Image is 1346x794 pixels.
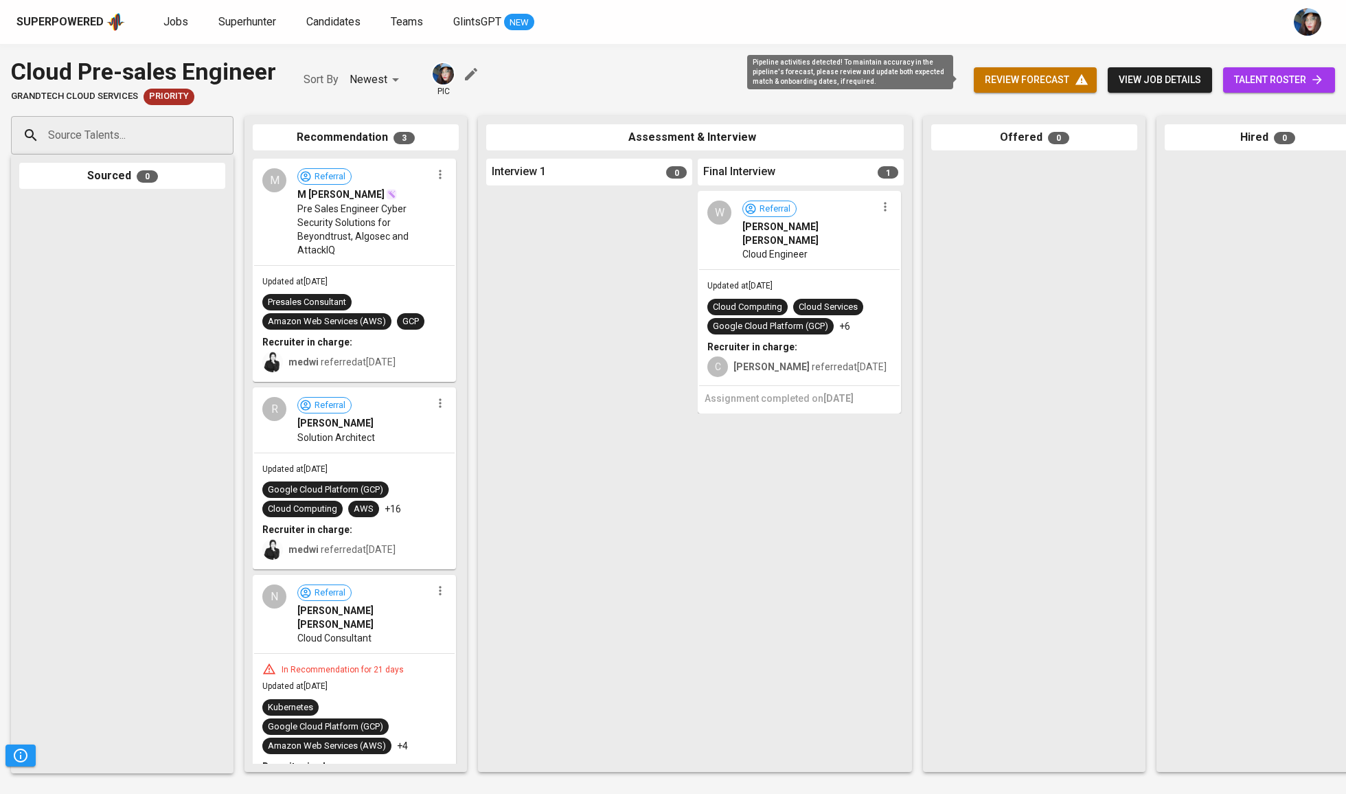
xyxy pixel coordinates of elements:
div: Google Cloud Platform (GCP) [268,721,383,734]
span: Pre Sales Engineer Cyber Security Solutions for Beyondtrust, Algosec and AttackIQ [297,202,431,257]
span: Solution Architect [297,431,375,444]
div: Superpowered [16,14,104,30]
span: Cloud Consultant [297,631,372,645]
span: 1 [878,166,898,179]
b: medwi [288,356,319,367]
span: referred at [DATE] [288,544,396,555]
span: Priority [144,90,194,103]
div: Cloud Computing [268,503,337,516]
span: referred at [DATE] [733,361,887,372]
b: Recruiter in charge: [707,341,797,352]
div: Newest [350,67,404,93]
div: C [707,356,728,377]
a: Jobs [163,14,191,31]
b: Recruiter in charge: [262,761,352,772]
p: +4 [397,739,408,753]
img: diazagista@glints.com [1294,8,1321,36]
span: Final Interview [703,164,775,180]
a: Candidates [306,14,363,31]
b: Recruiter in charge: [262,337,352,348]
div: Cloud Computing [713,301,782,314]
span: Updated at [DATE] [262,464,328,474]
div: Amazon Web Services (AWS) [268,315,386,328]
div: Cloud Services [799,301,858,314]
span: Referral [309,170,351,183]
div: Kubernetes [268,701,313,714]
span: 0 [1048,132,1069,144]
button: Pipeline Triggers [5,745,36,767]
span: Cloud Engineer [742,247,808,261]
div: Job Order Reopened [144,89,194,105]
div: Offered [931,124,1137,151]
b: Recruiter in charge: [262,524,352,535]
span: M [PERSON_NAME] [297,188,385,201]
span: referred at [DATE] [288,356,396,367]
span: Teams [391,15,423,28]
span: [DATE] [823,393,854,404]
span: 3 [393,132,415,144]
span: Updated at [DATE] [262,277,328,286]
div: Assessment & Interview [486,124,904,151]
span: Updated at [DATE] [262,681,328,691]
div: Cloud Pre-sales Engineer [11,55,276,89]
div: Google Cloud Platform (GCP) [713,320,828,333]
p: Sort By [304,71,339,88]
div: N [262,585,286,609]
b: medwi [288,544,319,555]
button: Open [226,134,229,137]
div: Google Cloud Platform (GCP) [268,484,383,497]
div: R [262,397,286,421]
img: medwi@glints.com [262,539,283,560]
span: [PERSON_NAME] [297,416,374,430]
span: GlintsGPT [453,15,501,28]
div: Amazon Web Services (AWS) [268,740,386,753]
img: medwi@glints.com [262,352,283,372]
a: GlintsGPT NEW [453,14,534,31]
a: talent roster [1223,67,1335,93]
span: view job details [1119,71,1201,89]
img: diazagista@glints.com [433,63,454,84]
span: [PERSON_NAME] [PERSON_NAME] [742,220,876,247]
p: Newest [350,71,387,88]
button: review forecast [974,67,1097,93]
a: Superpoweredapp logo [16,12,125,32]
a: Teams [391,14,426,31]
div: pic [431,62,455,98]
span: review forecast [985,71,1086,89]
span: 0 [1274,132,1295,144]
span: Referral [309,587,351,600]
span: Superhunter [218,15,276,28]
div: AWS [354,503,374,516]
p: +16 [385,502,401,516]
div: WReferral[PERSON_NAME] [PERSON_NAME]Cloud EngineerUpdated at[DATE]Cloud ComputingCloud ServicesGo... [698,191,901,413]
div: RReferral[PERSON_NAME]Solution ArchitectUpdated at[DATE]Google Cloud Platform (GCP)Cloud Computin... [253,387,456,569]
div: Presales Consultant [268,296,346,309]
div: W [707,201,731,225]
div: Sourced [19,163,225,190]
span: Referral [754,203,796,216]
span: talent roster [1234,71,1324,89]
span: Candidates [306,15,361,28]
b: [PERSON_NAME] [733,361,810,372]
div: Recommendation [253,124,459,151]
div: In Recommendation for 21 days [276,664,409,676]
span: Jobs [163,15,188,28]
div: MReferralM [PERSON_NAME]Pre Sales Engineer Cyber Security Solutions for Beyondtrust, Algosec and ... [253,159,456,382]
button: view job details [1108,67,1212,93]
span: Updated at [DATE] [707,281,773,291]
span: Interview 1 [492,164,546,180]
a: Superhunter [218,14,279,31]
img: magic_wand.svg [386,189,397,200]
p: +6 [839,319,850,333]
span: 0 [137,170,158,183]
span: NEW [504,16,534,30]
span: GrandTech Cloud Services [11,90,138,103]
div: GCP [402,315,419,328]
h6: Assignment completed on [705,392,894,407]
img: app logo [106,12,125,32]
span: Referral [309,399,351,412]
span: [PERSON_NAME] [PERSON_NAME] [297,604,431,631]
div: M [262,168,286,192]
span: 0 [666,166,687,179]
